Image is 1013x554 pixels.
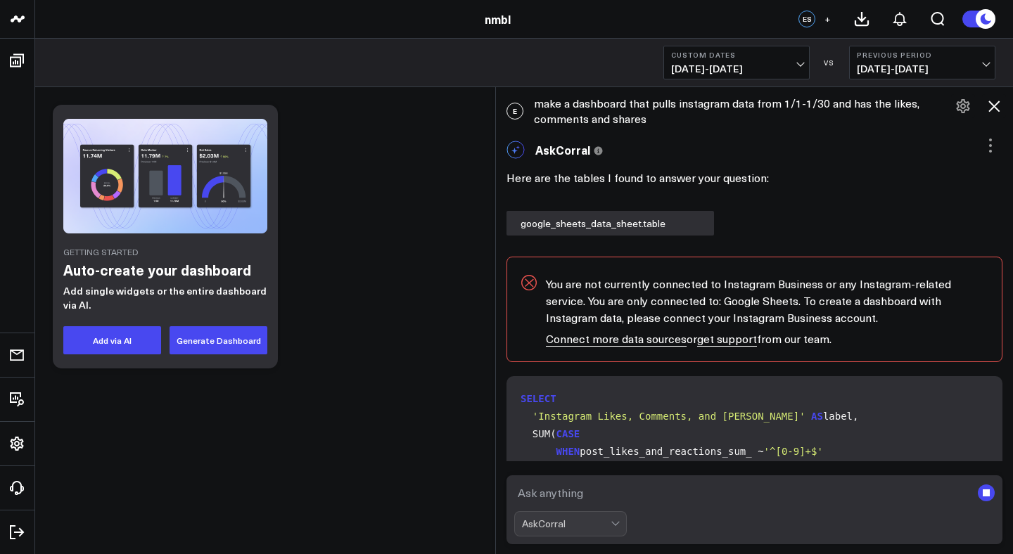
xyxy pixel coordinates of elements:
button: Add via AI [63,326,161,354]
button: + [819,11,836,27]
span: [DATE] - [DATE] [857,63,988,75]
div: make a dashboard that pulls instagram data from 1/1-1/30 and has the likes, comments and shares [496,89,1013,134]
a: Connect more data sources [546,331,687,347]
span: + [824,14,831,24]
span: WHEN [556,446,580,457]
button: Generate Dashboard [170,326,267,354]
p: You are not currently connected to Instagram Business or any Instagram-related service. You are o... [546,276,988,326]
button: Previous Period[DATE]-[DATE] [849,46,995,79]
b: Custom Dates [671,51,802,59]
span: AskCorral [535,142,590,157]
span: E [507,103,523,120]
p: Add single widgets or the entire dashboard via AI. [63,284,267,312]
a: get support [697,331,757,347]
b: Previous Period [857,51,988,59]
button: Custom Dates[DATE]-[DATE] [663,46,810,79]
div: ES [798,11,815,27]
p: or from our team. [546,330,988,347]
span: 'Instagram Likes, Comments, and [PERSON_NAME]' [533,411,805,422]
p: Here are the tables I found to answer your question: [507,169,1002,186]
span: '^[0-9]+$' [764,446,823,457]
span: CASE [556,428,580,439]
div: google_sheets_data_sheet.table [507,211,714,236]
span: AS [811,411,823,422]
div: Getting Started [63,247,267,256]
h2: Auto-create your dashboard [63,259,267,281]
a: nmbl [485,11,511,27]
span: [DATE] - [DATE] [671,63,802,75]
span: SELECT [521,393,556,404]
div: VS [817,58,842,67]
